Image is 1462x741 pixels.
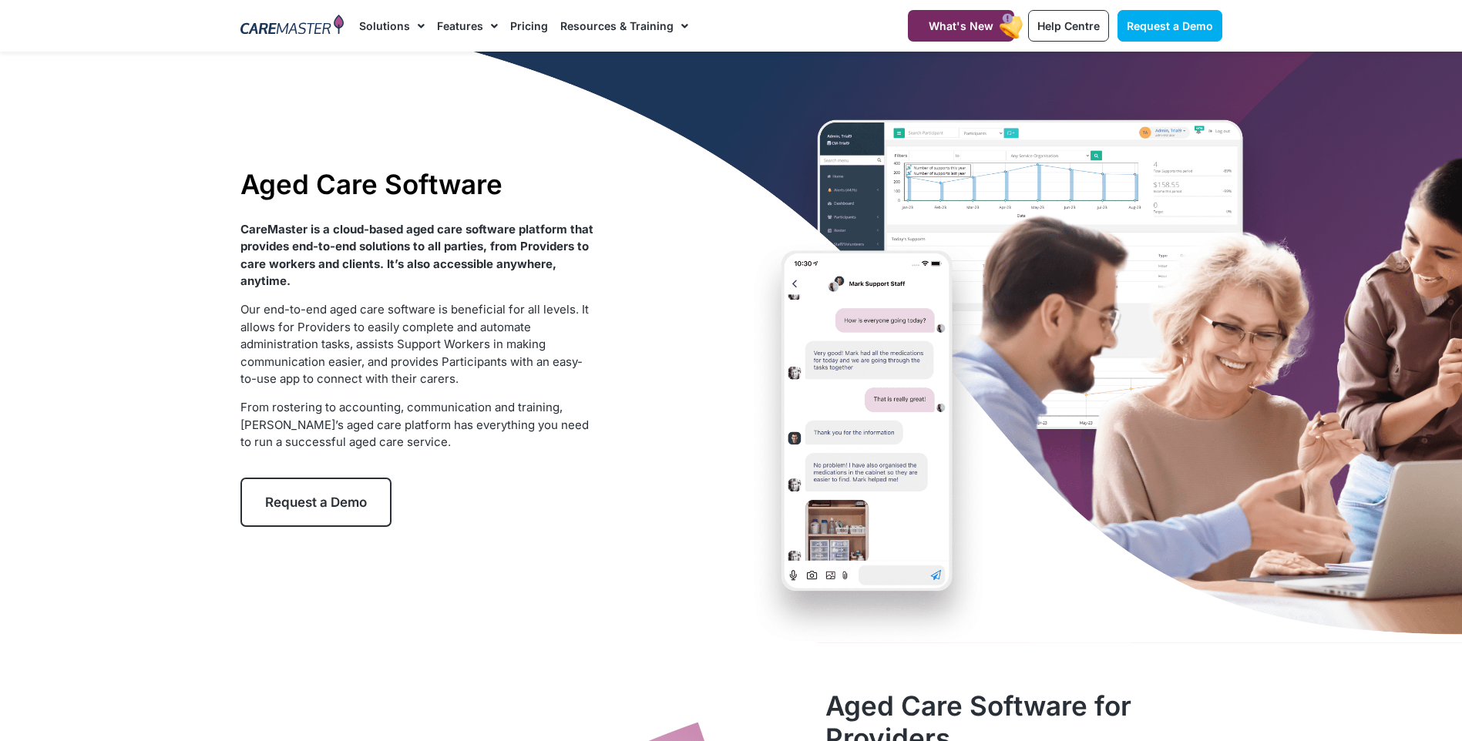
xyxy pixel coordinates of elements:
span: Our end-to-end aged care software is beneficial for all levels. It allows for Providers to easily... [240,302,589,386]
a: Request a Demo [1118,10,1222,42]
img: CareMaster Logo [240,15,344,38]
span: Request a Demo [1127,19,1213,32]
strong: CareMaster is a cloud-based aged care software platform that provides end-to-end solutions to all... [240,222,593,289]
h1: Aged Care Software [240,168,594,200]
span: Help Centre [1037,19,1100,32]
a: Help Centre [1028,10,1109,42]
a: Request a Demo [240,478,392,527]
span: What's New [929,19,993,32]
span: Request a Demo [265,495,367,510]
a: What's New [908,10,1014,42]
span: From rostering to accounting, communication and training, [PERSON_NAME]’s aged care platform has ... [240,400,589,449]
